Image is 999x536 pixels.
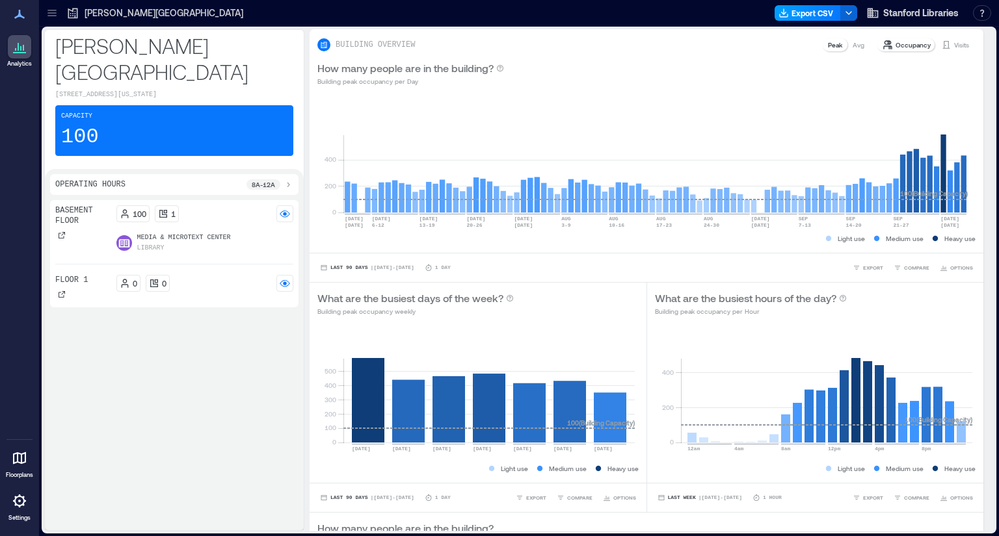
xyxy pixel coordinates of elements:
[850,491,886,504] button: EXPORT
[6,471,33,479] p: Floorplans
[734,446,744,452] text: 4am
[704,216,713,222] text: AUG
[514,216,533,222] text: [DATE]
[501,463,528,474] p: Light use
[55,179,126,190] p: Operating Hours
[317,76,504,86] p: Building peak occupancy per Day
[467,222,483,228] text: 20-26
[950,264,973,272] span: OPTIONS
[896,40,931,50] p: Occupancy
[162,278,166,288] p: 0
[3,31,36,71] a: Analytics
[435,494,451,502] p: 1 Day
[850,261,886,274] button: EXPORT
[55,275,88,285] p: Floor 1
[863,494,883,502] span: EXPORT
[950,494,973,502] span: OPTIONS
[61,124,99,150] p: 100
[55,205,111,226] p: Basement Floor
[549,463,587,474] p: Medium use
[433,446,451,452] text: [DATE]
[137,233,231,243] p: Media & Microtext Center
[325,396,336,403] tspan: 300
[751,216,770,222] text: [DATE]
[940,222,959,228] text: [DATE]
[893,216,903,222] text: SEP
[828,40,842,50] p: Peak
[420,216,438,222] text: [DATE]
[2,442,37,483] a: Floorplans
[607,463,639,474] p: Heavy use
[862,3,963,23] button: Stanford Libraries
[325,424,336,431] tspan: 100
[594,446,613,452] text: [DATE]
[875,446,885,452] text: 4pm
[886,233,924,244] p: Medium use
[553,446,572,452] text: [DATE]
[554,491,595,504] button: COMPARE
[317,306,514,316] p: Building peak occupancy weekly
[886,463,924,474] p: Medium use
[420,222,435,228] text: 13-19
[372,222,384,228] text: 6-12
[891,491,932,504] button: COMPARE
[473,446,492,452] text: [DATE]
[372,216,391,222] text: [DATE]
[332,438,336,446] tspan: 0
[775,5,841,21] button: Export CSV
[656,222,672,228] text: 17-23
[704,222,719,228] text: 24-30
[55,32,293,84] p: [PERSON_NAME][GEOGRAPHIC_DATA]
[7,60,32,68] p: Analytics
[904,494,929,502] span: COMPARE
[751,222,770,228] text: [DATE]
[133,278,137,288] p: 0
[954,40,969,50] p: Visits
[252,179,275,190] p: 8a - 12a
[137,243,165,253] p: Library
[846,216,856,222] text: SEP
[61,111,92,121] p: Capacity
[944,233,976,244] p: Heavy use
[55,90,293,100] p: [STREET_ADDRESS][US_STATE]
[883,6,959,19] span: Stanford Libraries
[891,261,932,274] button: COMPARE
[799,222,811,228] text: 7-13
[656,216,666,222] text: AUG
[922,446,931,452] text: 8pm
[325,155,336,163] tspan: 400
[467,216,486,222] text: [DATE]
[392,446,411,452] text: [DATE]
[863,264,883,272] span: EXPORT
[661,368,673,376] tspan: 400
[893,222,909,228] text: 21-27
[937,491,976,504] button: OPTIONS
[345,222,364,228] text: [DATE]
[687,446,700,452] text: 12am
[937,261,976,274] button: OPTIONS
[4,485,35,526] a: Settings
[345,216,364,222] text: [DATE]
[514,222,533,228] text: [DATE]
[567,494,593,502] span: COMPARE
[944,463,976,474] p: Heavy use
[655,491,745,504] button: Last Week |[DATE]-[DATE]
[828,446,840,452] text: 12pm
[317,290,503,306] p: What are the busiest days of the week?
[336,40,415,50] p: BUILDING OVERVIEW
[325,367,336,375] tspan: 500
[317,491,417,504] button: Last 90 Days |[DATE]-[DATE]
[332,208,336,216] tspan: 0
[609,216,619,222] text: AUG
[8,514,31,522] p: Settings
[655,290,836,306] p: What are the busiest hours of the day?
[561,222,571,228] text: 3-9
[325,410,336,418] tspan: 200
[661,403,673,411] tspan: 200
[317,60,494,76] p: How many people are in the building?
[435,264,451,272] p: 1 Day
[133,209,146,219] p: 100
[904,264,929,272] span: COMPARE
[838,233,865,244] p: Light use
[325,182,336,190] tspan: 200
